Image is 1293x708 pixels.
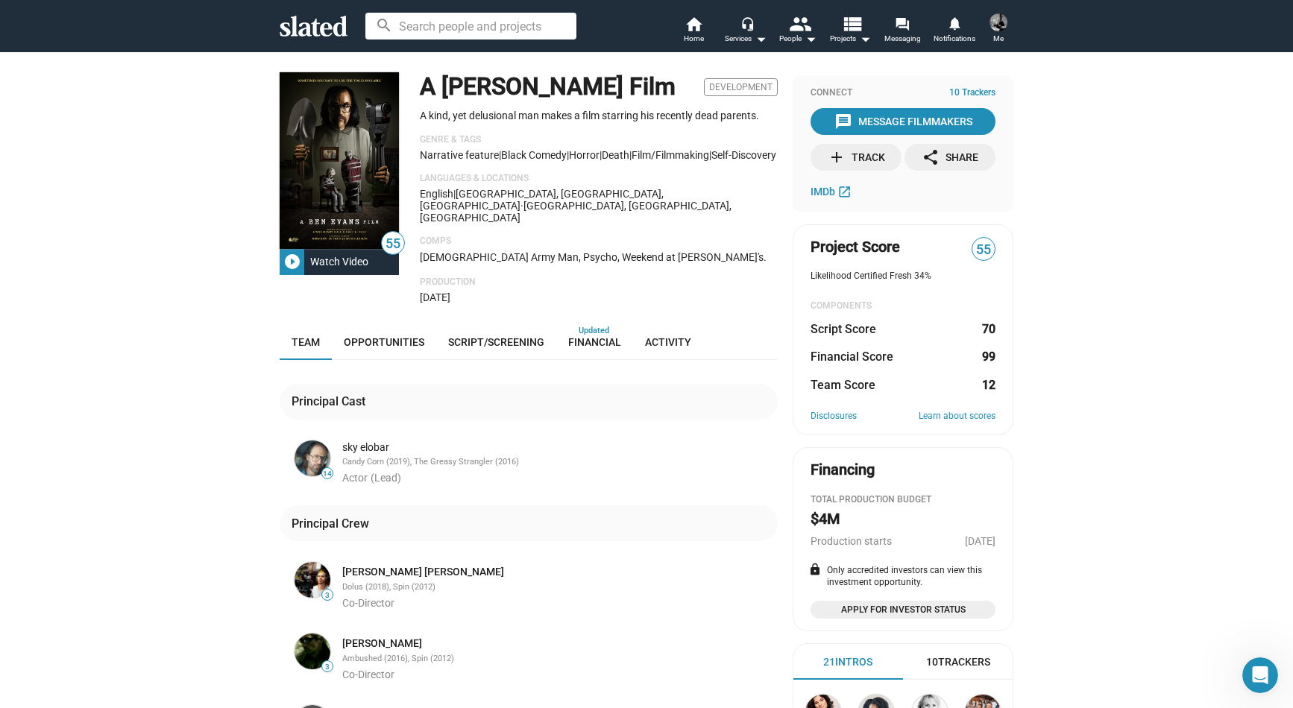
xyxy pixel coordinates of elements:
div: Financing [811,460,875,480]
span: | [567,149,569,161]
a: Team [280,324,332,360]
span: English [420,188,453,200]
div: Watch Video [304,248,374,275]
dd: 99 [981,349,995,364]
h1: A [PERSON_NAME] Film [420,71,676,103]
div: Track [828,144,885,171]
div: Dolus (2018), Spin (2012) [342,582,775,593]
span: Co-Director [342,597,394,609]
a: [PERSON_NAME] [PERSON_NAME] [342,565,504,579]
span: 55 [972,240,995,260]
span: [GEOGRAPHIC_DATA], [GEOGRAPHIC_DATA], [GEOGRAPHIC_DATA] [420,200,732,224]
span: Activity [645,336,691,348]
div: Services [725,30,767,48]
p: Comps [420,236,778,247]
span: Co-Director [342,669,394,680]
iframe: Intercom live chat [1242,657,1278,693]
img: Bret K. Hall [295,633,330,669]
a: Opportunities [332,324,436,360]
span: [GEOGRAPHIC_DATA], [GEOGRAPHIC_DATA], [GEOGRAPHIC_DATA] [420,188,664,212]
div: 21 Intros [823,655,872,669]
a: Financial [556,324,633,360]
div: Candy Corn (2019), The Greasy Strangler (2016) [342,457,775,468]
span: Development [704,78,778,96]
img: Eric Stenger [990,13,1007,31]
dt: Financial Score [811,349,893,364]
a: Activity [633,324,703,360]
img: A Ben Evans Film [280,72,399,249]
div: sky elobar [342,440,775,455]
div: Only accredited investors can view this investment opportunity. [811,565,995,589]
dd: 70 [981,321,995,337]
p: Production [420,276,778,288]
mat-icon: forum [895,16,909,31]
div: Likelihood Certified Fresh 34% [811,271,995,282]
button: Share [905,144,995,171]
a: Home [667,15,720,48]
mat-icon: lock [808,563,822,576]
span: self-discovery [711,149,776,161]
span: Projects [830,30,871,48]
div: Principal Crew [292,516,375,531]
mat-icon: people [789,13,811,34]
p: A kind, yet delusional man makes a film starring his recently dead parents. [420,109,778,123]
span: Project Score [811,237,900,257]
button: Message Filmmakers [811,108,995,135]
p: [DEMOGRAPHIC_DATA] Army Man, Psycho, Weekend at [PERSON_NAME]'s. [420,250,778,265]
span: 55 [382,234,404,254]
img: sky elobar [295,440,330,476]
div: 10 Trackers [926,655,990,669]
h2: $4M [811,509,840,529]
dd: 12 [981,377,995,393]
div: Total Production budget [811,494,995,506]
mat-icon: arrow_drop_down [802,30,819,48]
mat-icon: arrow_drop_down [856,30,874,48]
span: 3 [322,591,333,600]
p: Genre & Tags [420,134,778,146]
a: Apply for Investor Status [811,601,995,619]
a: Disclosures [811,411,857,423]
span: Home [684,30,704,48]
span: | [600,149,602,161]
span: Narrative feature [420,149,499,161]
a: Notifications [928,15,981,48]
span: Actor [342,472,368,484]
span: Black Comedy [501,149,567,161]
mat-icon: arrow_drop_down [752,30,770,48]
button: Eric StengerMe [981,10,1016,49]
span: | [629,149,632,161]
span: IMDb [811,186,835,197]
span: | [453,188,456,200]
span: · [520,200,523,212]
a: Messaging [876,15,928,48]
button: Projects [824,15,876,48]
span: | [499,149,501,161]
span: film/filmmaking [632,149,709,161]
img: James Henry Hall [295,562,330,598]
span: Script/Screening [448,336,544,348]
span: 3 [322,663,333,671]
mat-icon: home [685,15,702,33]
span: (Lead) [371,472,401,484]
button: Track [811,144,902,171]
mat-icon: share [922,148,940,166]
span: | [709,149,711,161]
button: People [772,15,824,48]
div: Share [922,144,978,171]
span: Production starts [811,535,892,547]
input: Search people and projects [365,13,576,39]
div: Message Filmmakers [834,108,972,135]
button: Services [720,15,772,48]
p: Languages & Locations [420,173,778,185]
span: Horror [569,149,600,161]
span: Financial [568,336,621,348]
mat-icon: play_circle_filled [283,253,301,271]
span: [DATE] [965,535,995,547]
mat-icon: message [834,113,852,130]
mat-icon: notifications [947,16,961,30]
mat-icon: headset_mic [740,16,754,30]
mat-icon: open_in_new [837,184,852,198]
a: [PERSON_NAME] [342,636,422,651]
span: Apply for Investor Status [819,602,987,617]
span: death [602,149,629,161]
